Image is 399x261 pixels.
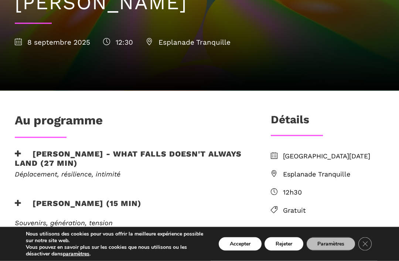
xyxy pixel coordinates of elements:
h3: [PERSON_NAME] - What Falls Doesn't Always Land (27 min) [15,149,247,168]
span: Gratuit [283,205,384,216]
h3: Détails [271,113,309,131]
h3: [PERSON_NAME] (15 min) [15,199,141,217]
span: [GEOGRAPHIC_DATA][DATE] [283,151,384,162]
span: 8 septembre 2025 [15,38,90,47]
button: Paramètres [306,237,355,251]
button: Close GDPR Cookie Banner [358,237,372,251]
em: Déplacement, résilience, intimité [15,170,120,178]
span: Esplanade Tranquille [146,38,231,47]
p: Vous pouvez en savoir plus sur les cookies que nous utilisons ou les désactiver dans . [26,244,205,257]
em: Souvenirs, génération, tension [15,219,113,227]
p: Nous utilisons des cookies pour vous offrir la meilleure expérience possible sur notre site web. [26,231,205,244]
button: Accepter [219,237,262,251]
button: Rejeter [265,237,303,251]
span: Esplanade Tranquille [283,169,384,180]
span: 12:30 [103,38,133,47]
h1: Au programme [15,113,103,131]
button: paramètres [63,251,89,257]
span: 12h30 [283,187,384,198]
